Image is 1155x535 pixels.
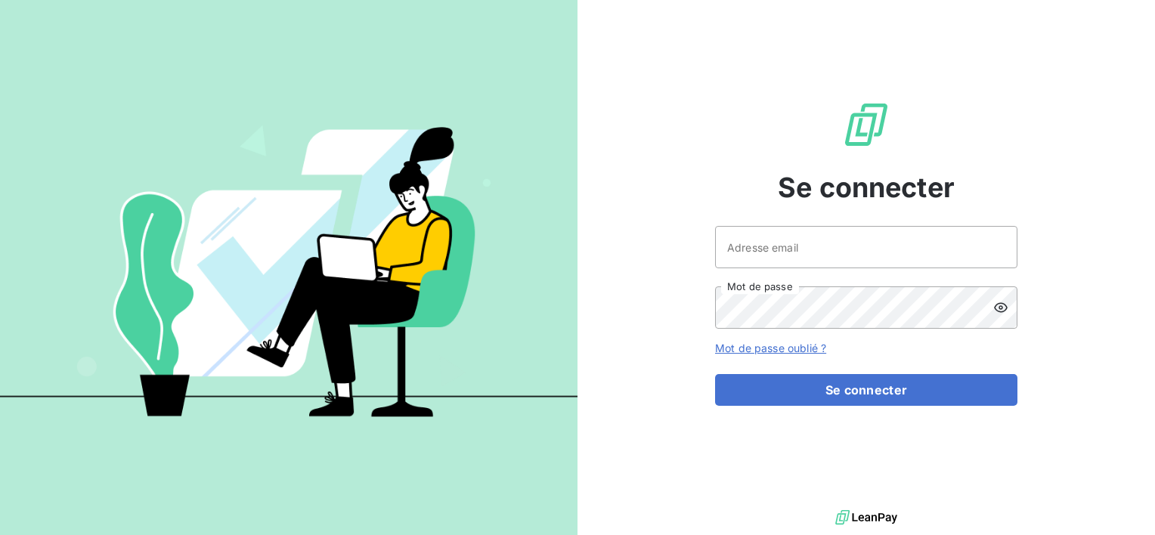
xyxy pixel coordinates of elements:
[715,226,1017,268] input: placeholder
[715,342,826,354] a: Mot de passe oublié ?
[778,167,955,208] span: Se connecter
[835,506,897,529] img: logo
[842,101,890,149] img: Logo LeanPay
[715,374,1017,406] button: Se connecter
